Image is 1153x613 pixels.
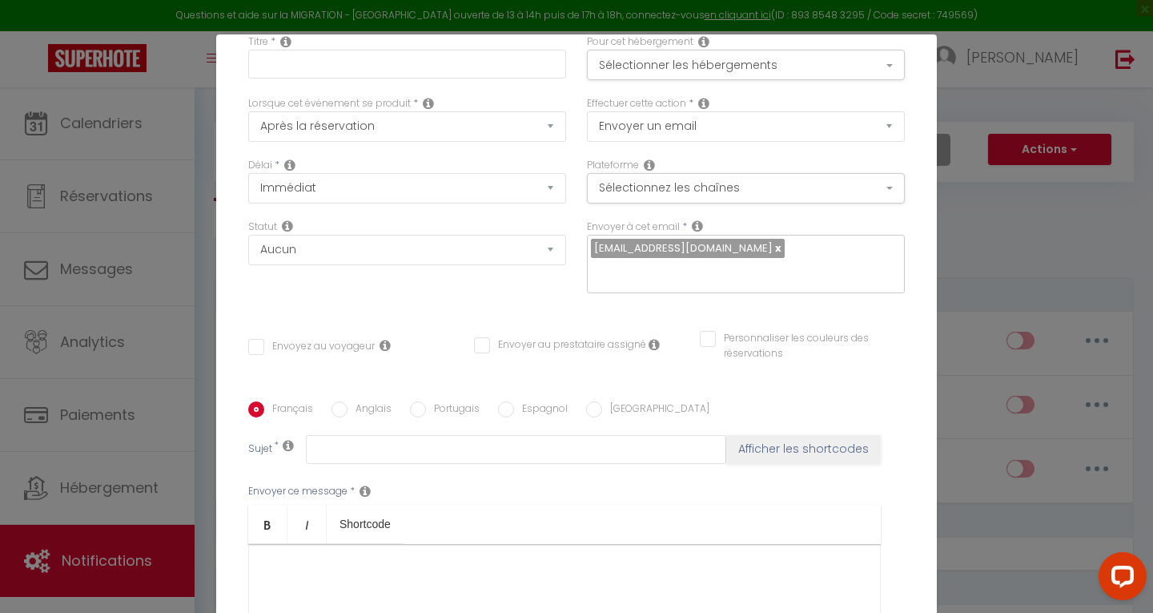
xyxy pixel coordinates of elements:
[360,485,371,498] i: Message
[698,35,709,48] i: This Rental
[287,505,327,543] a: Italic
[514,401,568,419] label: Espagnol
[587,34,693,50] label: Pour cet hébergement
[587,50,905,80] button: Sélectionner les hébergements
[587,173,905,204] button: Sélectionnez les chaînes
[698,97,709,110] i: Action Type
[692,220,703,232] i: Recipient
[248,220,277,235] label: Statut
[1086,546,1153,613] iframe: LiveChat chat widget
[587,96,686,111] label: Effectuer cette action
[284,159,295,171] i: Action Time
[283,439,294,452] i: Subject
[380,339,391,352] i: Envoyer au voyageur
[264,401,313,419] label: Français
[423,97,434,110] i: Event Occur
[602,401,709,419] label: [GEOGRAPHIC_DATA]
[649,338,660,351] i: Envoyer au prestataire si il est assigné
[587,220,680,235] label: Envoyer à cet email
[248,442,272,458] label: Sujet
[594,240,773,256] span: [EMAIL_ADDRESS][DOMAIN_NAME]
[348,401,392,419] label: Anglais
[426,401,480,419] label: Portugais
[587,158,639,173] label: Plateforme
[726,435,881,464] button: Afficher les shortcodes
[282,220,293,232] i: Booking status
[248,158,272,173] label: Délai
[280,35,291,48] i: Title
[248,484,348,499] label: Envoyer ce message
[644,159,655,171] i: Action Channel
[248,34,268,50] label: Titre
[248,505,287,543] a: Bold
[327,505,404,543] a: Shortcode
[248,96,411,111] label: Lorsque cet événement se produit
